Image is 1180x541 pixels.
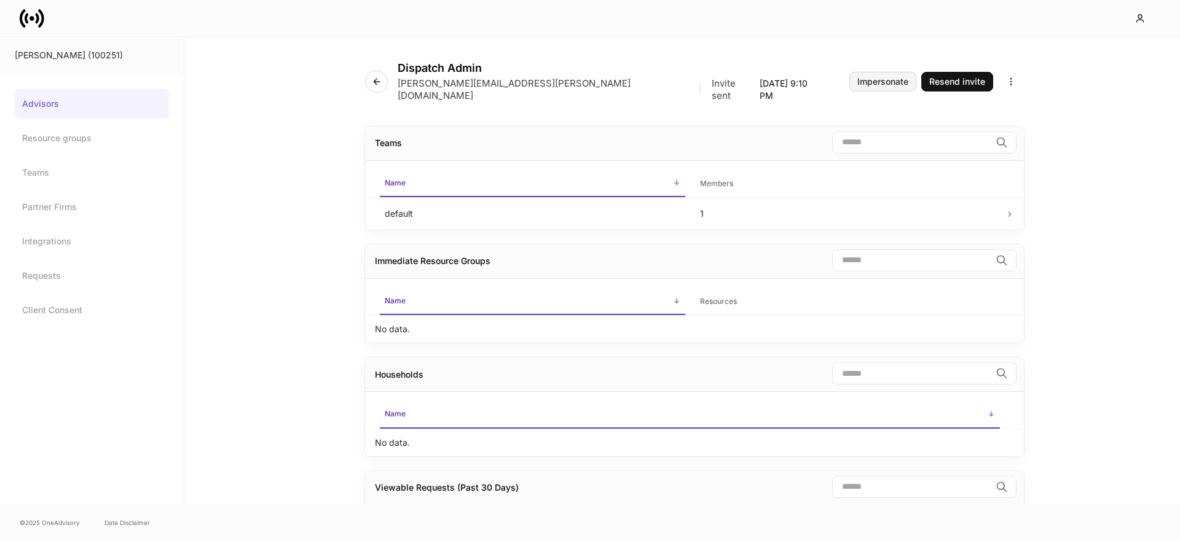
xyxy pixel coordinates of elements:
[380,402,1000,428] span: Name
[849,72,916,91] button: Impersonate
[700,177,733,189] h6: Members
[690,197,1005,230] td: 1
[375,197,690,230] td: default
[15,89,169,119] a: Advisors
[700,295,737,307] h6: Resources
[385,408,406,419] h6: Name
[385,295,406,306] h6: Name
[15,227,169,256] a: Integrations
[15,295,169,325] a: Client Consent
[398,61,820,75] h4: Dispatch Admin
[380,289,685,315] span: Name
[375,137,402,149] div: Teams
[375,255,490,267] div: Immediate Resource Groups
[375,368,423,381] div: Households
[15,49,169,61] div: [PERSON_NAME] (100251)
[929,77,985,86] div: Resend invite
[921,72,993,91] button: Resend invite
[385,177,406,189] h6: Name
[398,77,689,102] p: [PERSON_NAME][EMAIL_ADDRESS][PERSON_NAME][DOMAIN_NAME]
[699,84,702,96] p: |
[20,518,80,527] span: © 2025 OneAdvisory
[15,158,169,187] a: Teams
[104,518,150,527] a: Data Disclaimer
[375,323,410,335] p: No data.
[15,261,169,290] a: Requests
[760,77,820,102] p: [DATE] 9:10 PM
[695,171,1001,197] span: Members
[15,123,169,153] a: Resource groups
[857,77,908,86] div: Impersonate
[695,289,1001,314] span: Resources
[380,171,685,197] span: Name
[375,437,410,449] p: No data.
[712,77,755,102] p: Invite sent
[15,192,169,222] a: Partner Firms
[375,481,519,494] div: Viewable Requests (Past 30 Days)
